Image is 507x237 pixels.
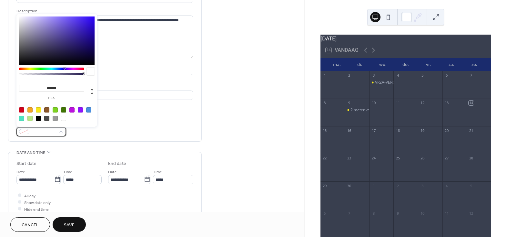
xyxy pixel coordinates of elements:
[347,73,351,78] div: 2
[27,107,33,113] div: #F5A623
[44,107,49,113] div: #8B572A
[444,73,449,78] div: 6
[395,101,400,105] div: 11
[395,156,400,161] div: 25
[322,156,327,161] div: 22
[469,183,473,188] div: 5
[395,183,400,188] div: 2
[463,58,486,71] div: zo.
[24,199,51,206] span: Show date only
[420,156,425,161] div: 26
[420,101,425,105] div: 12
[371,128,376,133] div: 17
[371,58,394,71] div: wo.
[420,128,425,133] div: 19
[19,107,24,113] div: #D0021B
[53,107,58,113] div: #7ED321
[349,58,371,71] div: di.
[420,183,425,188] div: 3
[108,160,126,167] div: End date
[24,192,35,199] span: All day
[371,156,376,161] div: 24
[369,80,394,85] div: VRZA-VERON BBQ
[444,128,449,133] div: 20
[19,116,24,121] div: #50E3C2
[27,116,33,121] div: #B8E986
[394,58,417,71] div: do.
[469,73,473,78] div: 7
[16,83,192,90] div: Location
[347,156,351,161] div: 23
[108,168,117,175] span: Date
[16,168,25,175] span: Date
[10,217,50,232] button: Cancel
[53,116,58,121] div: #9B9B9B
[16,8,192,15] div: Description
[469,128,473,133] div: 21
[469,211,473,216] div: 12
[24,206,49,213] span: Hide end time
[86,107,91,113] div: #4A90E2
[22,222,39,229] span: Cancel
[469,156,473,161] div: 28
[322,211,327,216] div: 6
[36,107,41,113] div: #F8E71C
[44,116,49,121] div: #4A4A4A
[16,149,45,156] span: Date and time
[322,73,327,78] div: 1
[153,168,162,175] span: Time
[375,80,407,85] div: VRZA-VERON BBQ
[371,101,376,105] div: 10
[371,211,376,216] div: 8
[16,160,36,167] div: Start date
[444,156,449,161] div: 27
[347,211,351,216] div: 7
[320,35,491,42] div: [DATE]
[444,183,449,188] div: 4
[417,58,440,71] div: vr.
[53,217,86,232] button: Save
[36,116,41,121] div: #000000
[322,101,327,105] div: 8
[395,128,400,133] div: 18
[347,183,351,188] div: 30
[347,128,351,133] div: 16
[63,168,72,175] span: Time
[19,96,84,100] label: hex
[345,107,369,113] div: 2 meter vossenjacht
[420,211,425,216] div: 10
[61,107,66,113] div: #417505
[469,101,473,105] div: 14
[444,211,449,216] div: 11
[326,58,349,71] div: ma.
[64,222,75,229] span: Save
[322,128,327,133] div: 15
[440,58,463,71] div: za.
[347,101,351,105] div: 9
[69,107,75,113] div: #BD10E0
[322,183,327,188] div: 29
[371,183,376,188] div: 1
[444,101,449,105] div: 13
[395,211,400,216] div: 9
[61,116,66,121] div: #FFFFFF
[420,73,425,78] div: 5
[350,107,387,113] div: 2 meter vossenjacht
[371,73,376,78] div: 3
[78,107,83,113] div: #9013FE
[395,73,400,78] div: 4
